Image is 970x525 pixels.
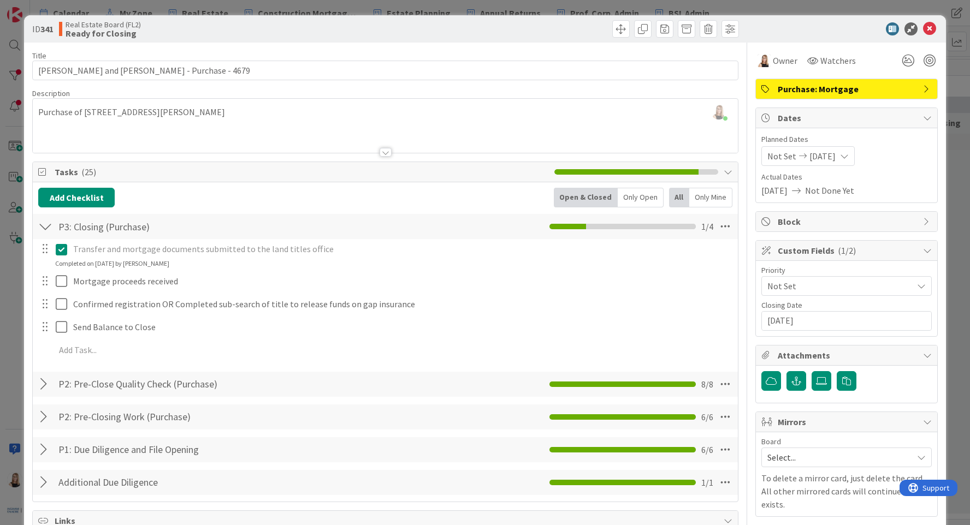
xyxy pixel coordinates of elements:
span: ID [32,22,54,35]
span: Description [32,88,70,98]
span: Actual Dates [761,171,932,183]
span: 6 / 6 [701,443,713,456]
div: Only Open [618,188,664,207]
span: Not Set [767,278,907,294]
div: Open & Closed [554,188,618,207]
span: Real Estate Board (FL2) [66,20,141,29]
span: 1 / 4 [701,220,713,233]
div: Closing Date [761,301,932,309]
div: Priority [761,266,932,274]
span: Custom Fields [778,244,918,257]
span: Not Done Yet [805,184,854,197]
span: Block [778,215,918,228]
span: Board [761,438,781,445]
label: Title [32,51,46,61]
div: Completed on [DATE] by [PERSON_NAME] [55,259,169,269]
button: Add Checklist [38,188,115,207]
input: Add Checklist... [55,217,300,236]
span: ( 25 ) [81,166,96,177]
p: Send Balance to Close [73,321,730,333]
span: 6 / 6 [701,410,713,423]
span: [DATE] [761,184,788,197]
b: 341 [40,23,54,34]
input: type card name here... [32,61,738,80]
span: Watchers [820,54,856,67]
span: Dates [778,111,918,124]
span: Purchase: Mortgage [778,82,918,96]
p: Mortgage proceeds received [73,275,730,288]
p: Purchase of [STREET_ADDRESS][PERSON_NAME] [38,106,732,118]
input: Add Checklist... [55,374,300,394]
p: Transfer and mortgage documents submitted to the land titles office [73,243,730,255]
span: Not Set [767,150,796,163]
input: Add Checklist... [55,407,300,427]
input: Add Checklist... [55,473,300,492]
img: DB [758,54,771,67]
p: To delete a mirror card, just delete the card. All other mirrored cards will continue to exists. [761,472,932,511]
input: Add Checklist... [55,440,300,460]
span: [DATE] [809,150,836,163]
b: Ready for Closing [66,29,141,38]
p: Confirmed registration OR Completed sub-search of title to release funds on gap insurance [73,298,730,311]
input: YYYY/MM/DD [767,312,926,330]
span: Tasks [55,165,548,178]
div: Only Mine [689,188,732,207]
span: Select... [767,450,907,465]
span: 1 / 1 [701,476,713,489]
span: Attachments [778,349,918,362]
span: Owner [773,54,797,67]
span: 8 / 8 [701,378,713,391]
img: 69hUFmzDBdjIwzkImLfpiba3FawNlolQ.jpg [711,104,726,120]
span: Planned Dates [761,134,932,145]
span: Support [23,2,50,15]
div: All [669,188,689,207]
span: ( 1/2 ) [838,245,856,256]
span: Mirrors [778,415,918,428]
